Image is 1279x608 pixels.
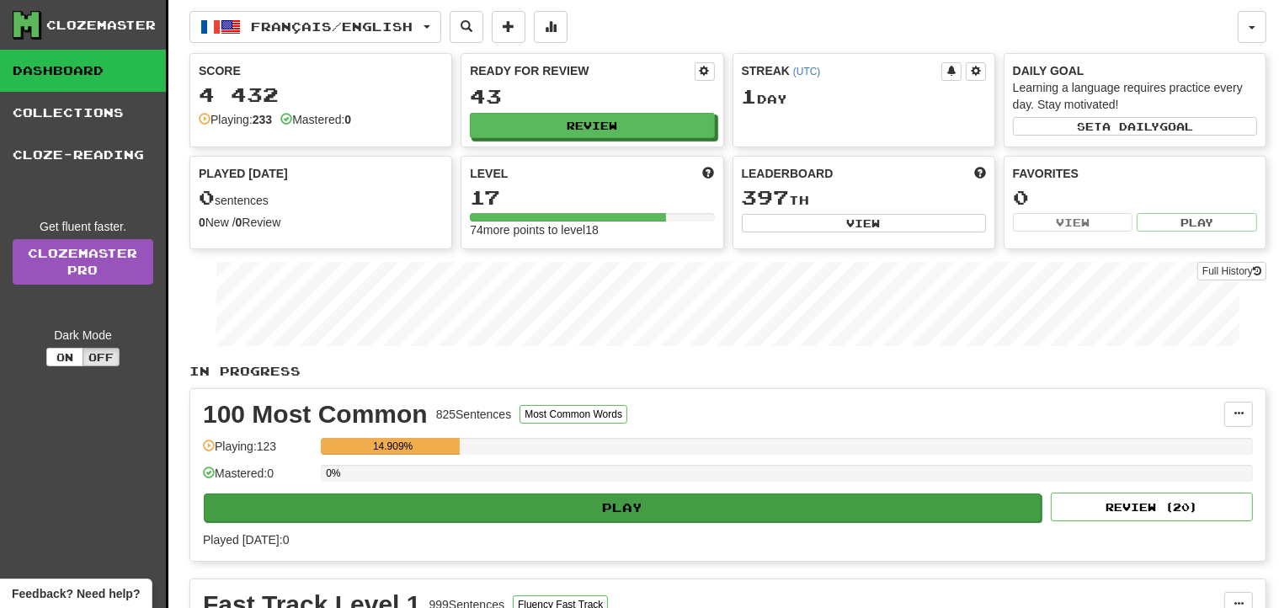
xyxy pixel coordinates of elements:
div: 74 more points to level 18 [470,221,714,238]
div: Daily Goal [1013,62,1257,79]
span: Open feedback widget [12,585,140,602]
strong: 0 [199,216,205,229]
div: 0 [1013,187,1257,208]
span: This week in points, UTC [974,165,986,182]
div: 43 [470,86,714,107]
strong: 0 [344,113,351,126]
button: Most Common Words [520,405,627,424]
button: Full History [1197,262,1266,280]
div: Playing: 123 [203,438,312,466]
div: New / Review [199,214,443,231]
span: Français / English [252,19,413,34]
div: 100 Most Common [203,402,428,427]
div: Score [199,62,443,79]
div: 825 Sentences [436,406,512,423]
strong: 0 [236,216,242,229]
button: Off [83,348,120,366]
strong: 233 [253,113,272,126]
a: ClozemasterPro [13,239,153,285]
button: Play [204,493,1042,522]
button: Review (20) [1051,493,1253,521]
div: Get fluent faster. [13,218,153,235]
span: Played [DATE]: 0 [203,533,289,547]
div: Streak [742,62,941,79]
div: 17 [470,187,714,208]
button: View [742,214,986,232]
div: Dark Mode [13,327,153,344]
button: Français/English [189,11,441,43]
button: On [46,348,83,366]
button: Review [470,113,714,138]
button: Seta dailygoal [1013,117,1257,136]
div: 14.909% [326,438,460,455]
span: a daily [1102,120,1159,132]
button: Search sentences [450,11,483,43]
button: Play [1137,213,1257,232]
button: More stats [534,11,568,43]
a: (UTC) [793,66,820,77]
span: Score more points to level up [703,165,715,182]
span: 1 [742,84,758,108]
span: 397 [742,185,790,209]
span: 0 [199,185,215,209]
div: Day [742,86,986,108]
div: Playing: [199,111,272,128]
button: View [1013,213,1133,232]
div: Mastered: [280,111,351,128]
p: In Progress [189,363,1266,380]
span: Level [470,165,508,182]
div: Ready for Review [470,62,694,79]
div: Clozemaster [46,17,156,34]
span: Played [DATE] [199,165,288,182]
div: sentences [199,187,443,209]
div: Learning a language requires practice every day. Stay motivated! [1013,79,1257,113]
div: Mastered: 0 [203,465,312,493]
div: 4 432 [199,84,443,105]
div: th [742,187,986,209]
div: Favorites [1013,165,1257,182]
span: Leaderboard [742,165,834,182]
button: Add sentence to collection [492,11,525,43]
